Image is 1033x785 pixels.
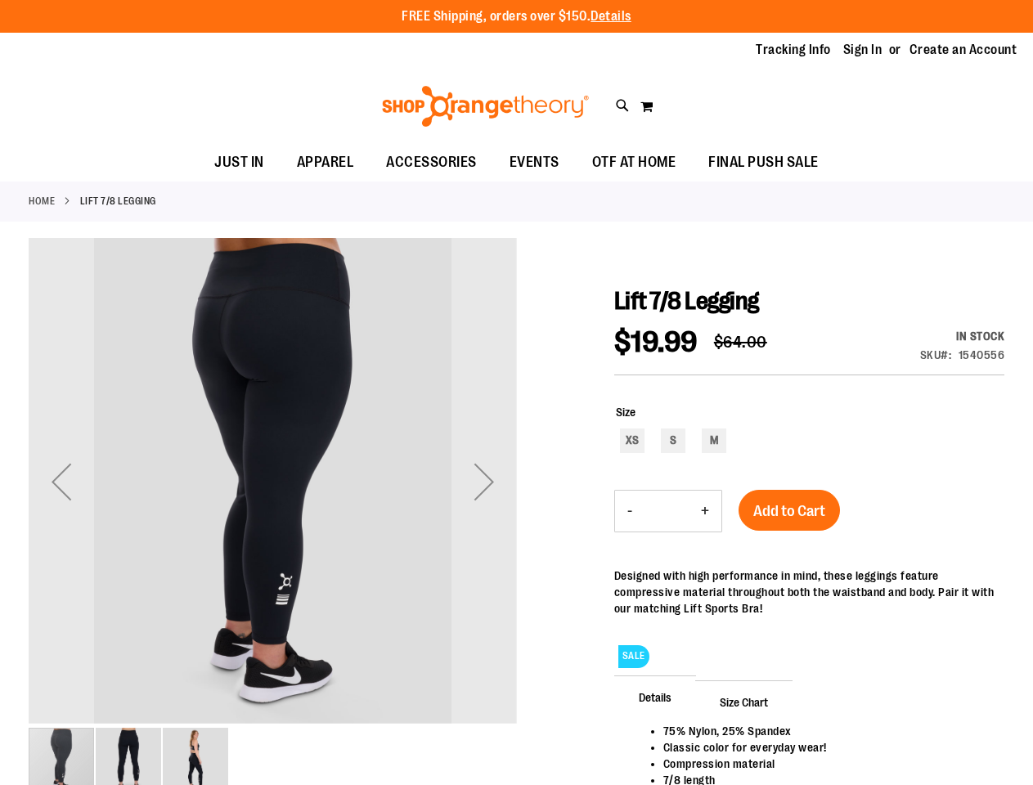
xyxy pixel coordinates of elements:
[614,675,696,718] span: Details
[909,41,1017,59] a: Create an Account
[29,238,94,726] div: Previous
[198,144,281,182] a: JUST IN
[756,41,831,59] a: Tracking Info
[614,567,1004,617] div: Designed with high performance in mind, these leggings feature compressive material throughout bo...
[620,428,645,453] div: XS
[695,680,793,723] span: Size Chart
[661,428,685,453] div: S
[451,238,517,726] div: Next
[689,491,721,532] button: Increase product quantity
[618,645,649,667] span: SALE
[576,144,693,182] a: OTF AT HOME
[739,490,840,531] button: Add to Cart
[663,739,988,756] li: Classic color for everyday wear!
[402,7,631,26] p: FREE Shipping, orders over $150.
[920,328,1005,344] div: Availability
[663,756,988,772] li: Compression material
[370,144,493,182] a: ACCESSORIES
[592,144,676,181] span: OTF AT HOME
[493,144,576,182] a: EVENTS
[80,194,156,209] strong: Lift 7/8 Legging
[29,235,517,724] img: 2024 October Lift 7/8 Legging
[708,144,819,181] span: FINAL PUSH SALE
[663,723,988,739] li: 75% Nylon, 25% Spandex
[616,406,636,419] span: Size
[386,144,477,181] span: ACCESSORIES
[920,348,952,361] strong: SKU
[29,194,55,209] a: Home
[702,428,726,453] div: M
[29,238,517,726] div: 2024 October Lift 7/8 Legging
[591,9,631,24] a: Details
[614,287,759,315] span: Lift 7/8 Legging
[645,491,689,531] input: Product quantity
[380,86,591,127] img: Shop Orangetheory
[614,325,698,359] span: $19.99
[510,144,559,181] span: EVENTS
[615,491,645,532] button: Decrease product quantity
[714,333,767,352] span: $64.00
[959,347,1005,363] div: 1540556
[281,144,371,181] a: APPAREL
[692,144,835,182] a: FINAL PUSH SALE
[297,144,354,181] span: APPAREL
[920,328,1005,344] div: In stock
[843,41,883,59] a: Sign In
[753,502,825,520] span: Add to Cart
[214,144,264,181] span: JUST IN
